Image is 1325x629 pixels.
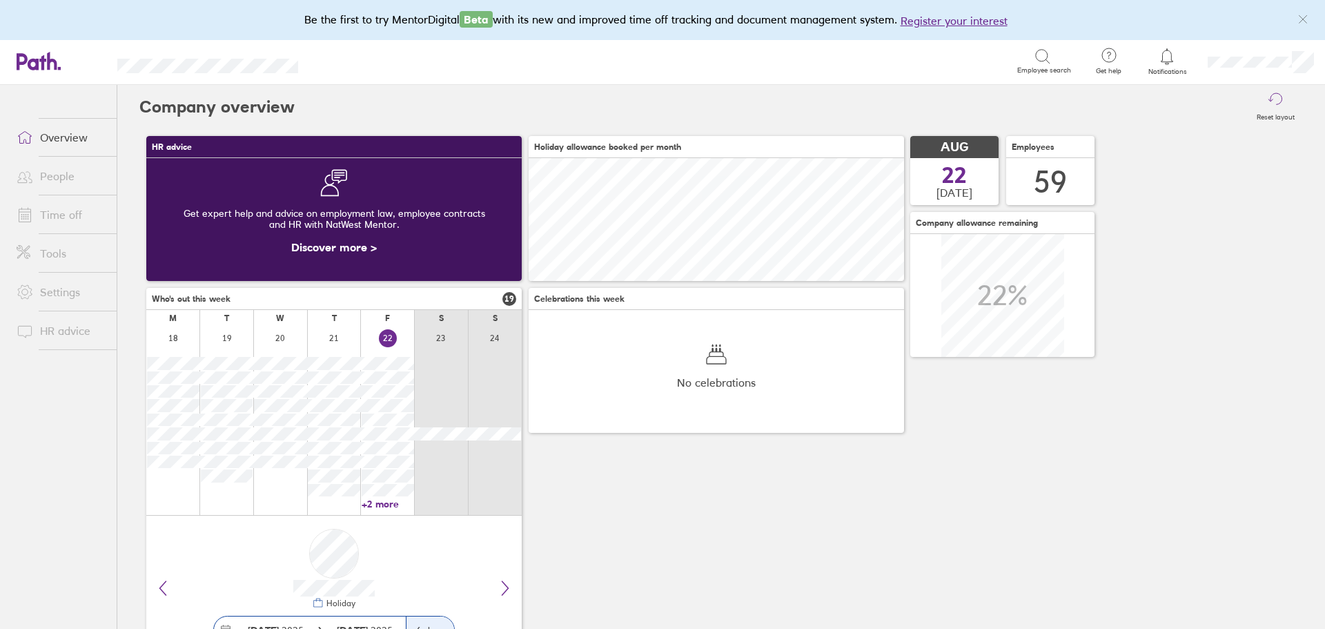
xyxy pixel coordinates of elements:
a: Discover more > [291,240,377,254]
div: T [332,313,337,323]
span: Get help [1086,67,1131,75]
span: 22 [942,164,967,186]
span: [DATE] [936,186,972,199]
span: Who's out this week [152,294,230,304]
span: Employee search [1017,66,1071,75]
div: Get expert help and advice on employment law, employee contracts and HR with NatWest Mentor. [157,197,511,241]
div: Search [335,55,371,67]
span: Holiday allowance booked per month [534,142,681,152]
div: W [276,313,284,323]
h2: Company overview [139,85,295,129]
span: No celebrations [677,376,756,389]
span: Employees [1012,142,1054,152]
span: Notifications [1145,68,1190,76]
span: Celebrations this week [534,294,625,304]
span: Company allowance remaining [916,218,1038,228]
div: 59 [1034,164,1067,200]
div: Holiday [324,599,355,608]
button: Reset layout [1248,85,1303,129]
a: Settings [6,278,117,306]
div: T [224,313,229,323]
div: Be the first to try MentorDigital with its new and improved time off tracking and document manage... [304,11,1021,29]
span: AUG [941,140,968,155]
a: Time off [6,201,117,229]
div: F [385,313,390,323]
a: Overview [6,124,117,151]
div: S [439,313,444,323]
a: HR advice [6,317,117,345]
div: M [169,313,177,323]
div: S [493,313,498,323]
a: +2 more [362,498,414,510]
label: Reset layout [1248,109,1303,122]
a: People [6,162,117,190]
span: Beta [460,11,493,28]
button: Register your interest [901,12,1008,29]
span: HR advice [152,142,192,152]
a: Notifications [1145,47,1190,76]
a: Tools [6,240,117,267]
span: 19 [502,292,516,306]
